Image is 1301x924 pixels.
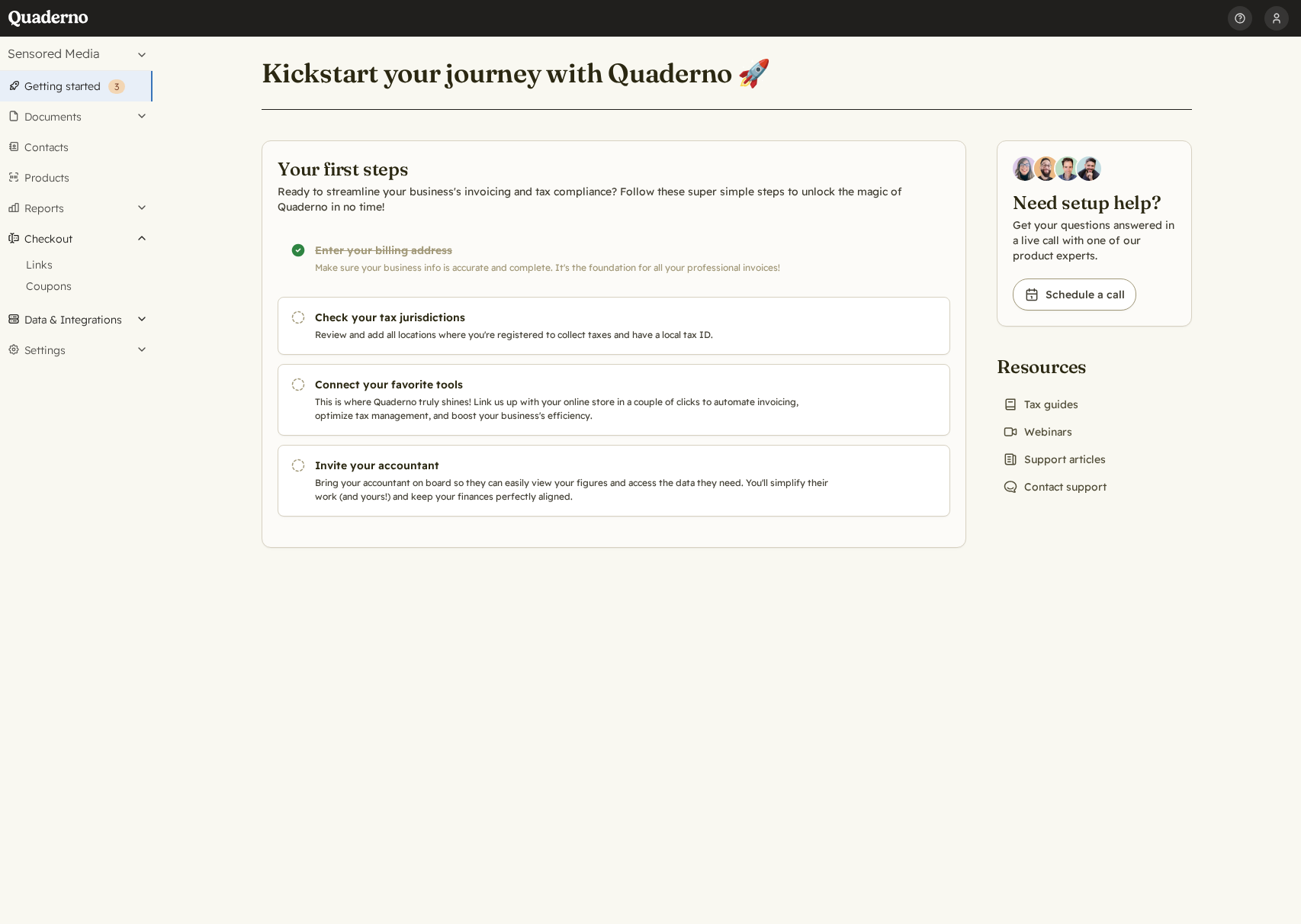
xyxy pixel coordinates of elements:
a: Check your tax jurisdictions Review and add all locations where you're registered to collect taxe... [278,297,950,355]
p: Ready to streamline your business's invoicing and tax compliance? Follow these super simple steps... [278,184,950,214]
h2: Your first steps [278,156,950,181]
a: Support articles [997,449,1112,470]
img: Jairo Fumero, Account Executive at Quaderno [1034,156,1058,181]
h2: Resources [997,354,1113,378]
p: This is where Quaderno truly shines! Link us up with your online store in a couple of clicks to a... [315,395,835,423]
h1: Kickstart your journey with Quaderno 🚀 [262,56,770,90]
a: Contact support [997,476,1113,497]
img: Ivo Oltmans, Business Developer at Quaderno [1055,156,1080,181]
a: Tax guides [997,394,1084,415]
a: Webinars [997,421,1078,443]
p: Review and add all locations where you're registered to collect taxes and have a local tax ID. [315,328,835,342]
h2: Need setup help? [1013,190,1176,214]
span: 3 [114,81,119,92]
a: Connect your favorite tools This is where Quaderno truly shines! Link us up with your online stor... [278,364,950,436]
p: Bring your accountant on board so they can easily view your figures and access the data they need... [315,476,835,504]
h3: Invite your accountant [315,458,835,473]
a: Schedule a call [1013,278,1136,311]
h3: Connect your favorite tools [315,377,835,392]
h3: Check your tax jurisdictions [315,310,835,325]
a: Invite your accountant Bring your accountant on board so they can easily view your figures and ac... [278,445,950,517]
p: Get your questions answered in a live call with one of our product experts. [1013,217,1176,263]
img: Javier Rubio, DevRel at Quaderno [1077,156,1101,181]
img: Diana Carrasco, Account Executive at Quaderno [1013,156,1037,181]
